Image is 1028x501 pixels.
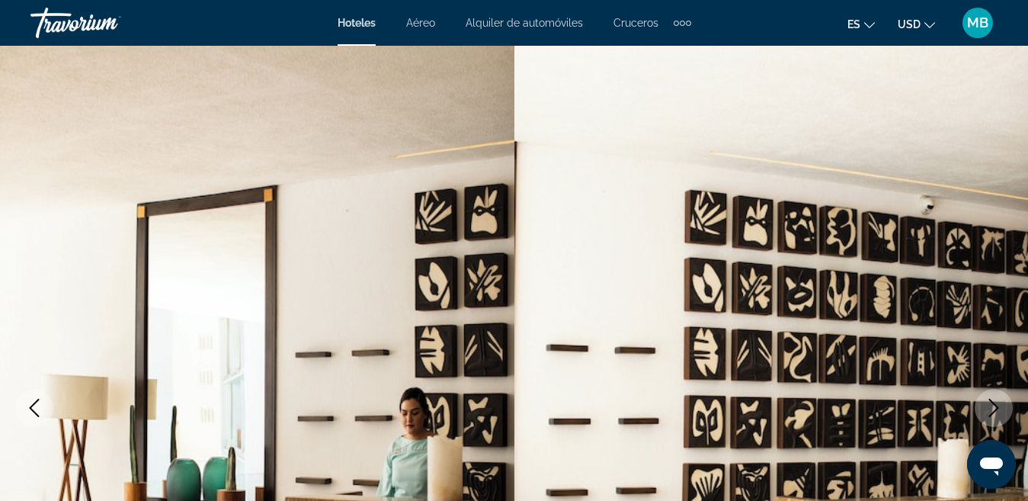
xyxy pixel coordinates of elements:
[958,7,998,39] button: User Menu
[674,11,691,35] button: Extra navigation items
[847,13,875,35] button: Change language
[15,389,53,427] button: Previous image
[967,15,988,31] span: MB
[898,18,921,31] span: USD
[406,17,435,29] a: Aéreo
[613,17,658,29] a: Cruceros
[30,3,183,43] a: Travorium
[847,18,860,31] span: es
[975,389,1013,427] button: Next image
[898,13,935,35] button: Change currency
[967,440,1016,489] iframe: Button to launch messaging window
[338,17,376,29] a: Hoteles
[466,17,583,29] a: Alquiler de automóviles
